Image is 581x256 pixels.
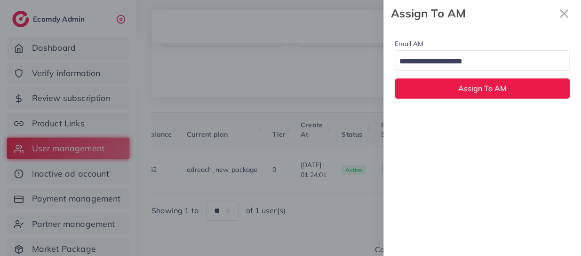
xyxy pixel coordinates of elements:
label: Email AM [395,39,423,48]
span: Assign To AM [458,84,507,93]
div: Search for option [395,50,570,70]
input: Search for option [396,54,557,69]
button: Close [555,4,573,23]
strong: Assign To AM [391,5,555,22]
svg: x [555,4,573,23]
button: Assign To AM [395,78,570,99]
